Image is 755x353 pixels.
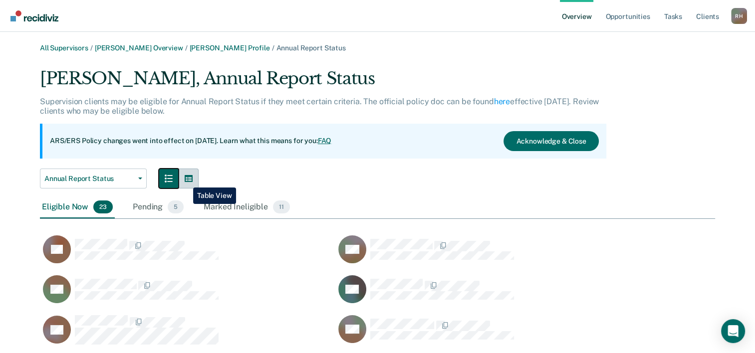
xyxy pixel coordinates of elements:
[40,235,335,275] div: CaseloadOpportunityCell-01696672
[40,196,115,218] div: Eligible Now23
[40,97,599,116] p: Supervision clients may be eligible for Annual Report Status if they meet certain criteria. The o...
[40,169,147,188] button: Annual Report Status
[131,196,186,218] div: Pending5
[40,275,335,315] div: CaseloadOpportunityCell-02015531
[276,44,346,52] span: Annual Report Status
[318,137,332,145] a: FAQ
[168,200,184,213] span: 5
[731,8,747,24] div: R H
[40,68,606,97] div: [PERSON_NAME], Annual Report Status
[335,235,631,275] div: CaseloadOpportunityCell-01794596
[503,131,598,151] button: Acknowledge & Close
[731,8,747,24] button: Profile dropdown button
[335,275,631,315] div: CaseloadOpportunityCell-02202128
[190,44,270,52] a: [PERSON_NAME] Profile
[270,44,276,52] span: /
[88,44,95,52] span: /
[95,44,183,52] a: [PERSON_NAME] Overview
[183,44,190,52] span: /
[10,10,58,21] img: Recidiviz
[44,175,134,183] span: Annual Report Status
[202,196,291,218] div: Marked Ineligible11
[273,200,290,213] span: 11
[93,200,113,213] span: 23
[494,97,510,106] a: here
[50,136,331,146] p: ARS/ERS Policy changes went into effect on [DATE]. Learn what this means for you:
[40,44,88,52] a: All Supervisors
[721,319,745,343] div: Open Intercom Messenger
